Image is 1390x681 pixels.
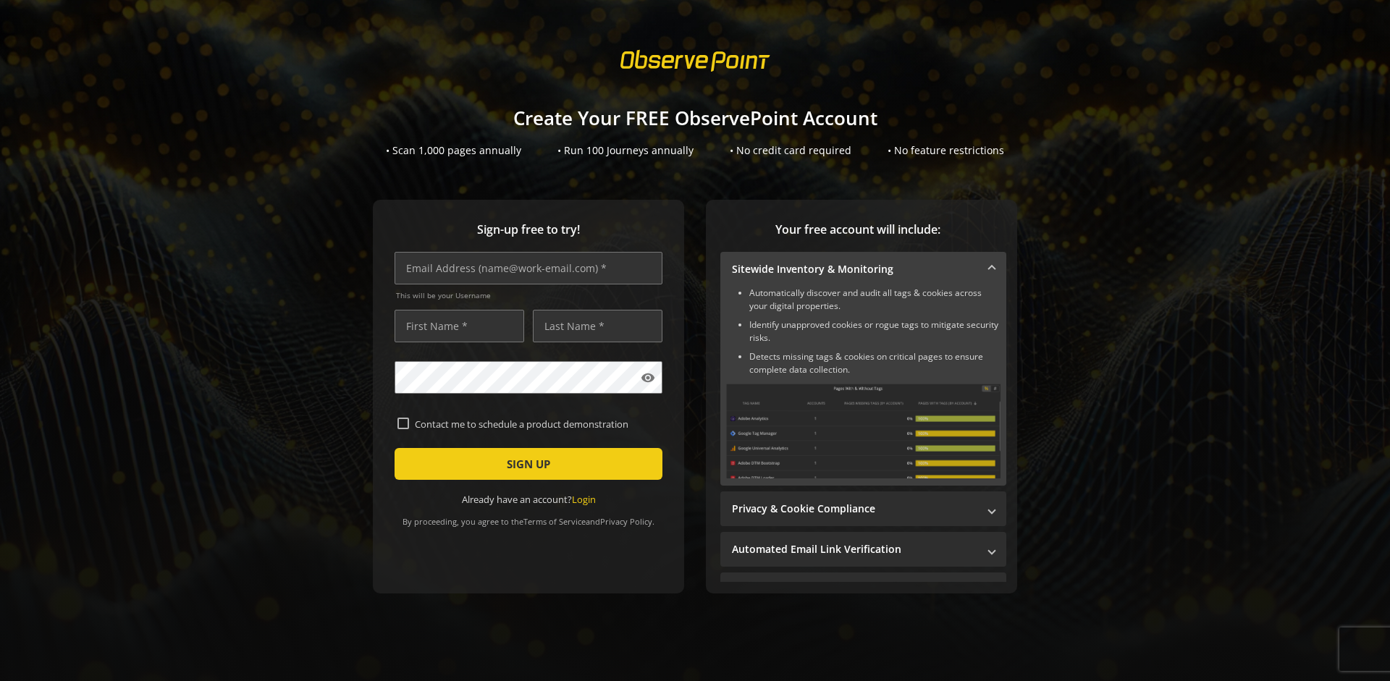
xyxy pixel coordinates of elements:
a: Terms of Service [523,516,586,527]
li: Automatically discover and audit all tags & cookies across your digital properties. [749,287,1001,313]
div: • No feature restrictions [888,143,1004,158]
mat-expansion-panel-header: Performance Monitoring with Web Vitals [720,572,1006,607]
div: • No credit card required [730,143,851,158]
mat-panel-title: Automated Email Link Verification [732,542,977,557]
mat-expansion-panel-header: Privacy & Cookie Compliance [720,491,1006,526]
li: Detects missing tags & cookies on critical pages to ensure complete data collection. [749,350,1001,376]
div: By proceeding, you agree to the and . [395,507,662,527]
mat-expansion-panel-header: Automated Email Link Verification [720,532,1006,567]
a: Privacy Policy [600,516,652,527]
input: First Name * [395,310,524,342]
span: Sign-up free to try! [395,221,662,238]
input: Email Address (name@work-email.com) * [395,252,662,284]
div: Sitewide Inventory & Monitoring [720,287,1006,486]
div: Already have an account? [395,493,662,507]
span: SIGN UP [507,451,550,477]
a: Login [572,493,596,506]
img: Sitewide Inventory & Monitoring [726,384,1001,478]
span: This will be your Username [396,290,662,300]
span: Your free account will include: [720,221,995,238]
label: Contact me to schedule a product demonstration [409,418,660,431]
mat-panel-title: Sitewide Inventory & Monitoring [732,262,977,276]
li: Identify unapproved cookies or rogue tags to mitigate security risks. [749,318,1001,344]
mat-icon: visibility [641,371,655,385]
div: • Scan 1,000 pages annually [386,143,521,158]
div: • Run 100 Journeys annually [557,143,694,158]
mat-expansion-panel-header: Sitewide Inventory & Monitoring [720,252,1006,287]
mat-panel-title: Privacy & Cookie Compliance [732,502,977,516]
input: Last Name * [533,310,662,342]
button: SIGN UP [395,448,662,480]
